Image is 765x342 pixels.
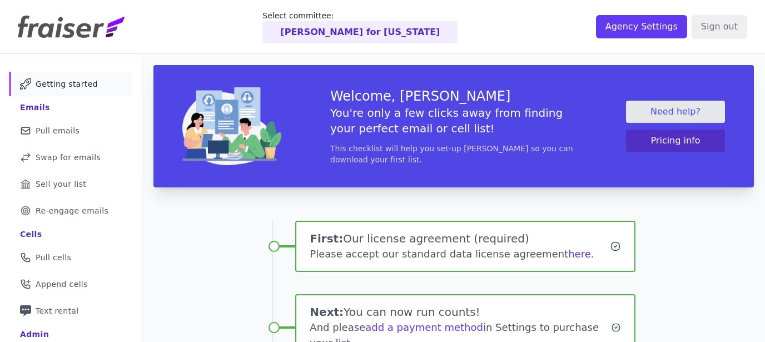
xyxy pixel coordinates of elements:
[626,130,725,152] button: Pricing info
[310,231,609,246] h1: Our license agreement (required)
[9,72,133,96] a: Getting started
[36,152,101,163] span: Swap for emails
[9,145,133,170] a: Swap for emails
[310,246,609,262] div: Please accept our standard data license agreement
[9,245,133,270] a: Pull cells
[262,10,458,21] p: Select committee:
[330,105,577,136] h5: You're only a few clicks away from finding your perfect email or cell list!
[310,305,344,319] span: Next:
[365,321,483,333] a: add a payment method
[9,172,133,196] a: Sell your list
[626,101,725,123] a: Need help?
[596,15,687,38] input: Agency Settings
[36,279,88,290] span: Append cells
[36,205,108,216] span: Re-engage emails
[20,229,42,240] div: Cells
[20,329,49,340] div: Admin
[36,179,86,190] span: Sell your list
[280,26,440,39] p: [PERSON_NAME] for [US_STATE]
[310,232,343,245] span: First:
[36,305,79,316] span: Text rental
[36,78,98,90] span: Getting started
[9,299,133,323] a: Text rental
[9,199,133,223] a: Re-engage emails
[310,304,610,320] h1: You can now run counts!
[18,16,125,38] img: Fraiser Logo
[36,125,80,136] span: Pull emails
[330,87,577,105] h3: Welcome, [PERSON_NAME]
[9,272,133,296] a: Append cells
[36,252,71,263] span: Pull cells
[9,118,133,143] a: Pull emails
[262,10,458,43] a: Select committee: [PERSON_NAME] for [US_STATE]
[182,87,281,165] img: img
[330,143,577,165] p: This checklist will help you set-up [PERSON_NAME] so you can download your first list.
[20,102,50,113] div: Emails
[692,15,747,38] input: Sign out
